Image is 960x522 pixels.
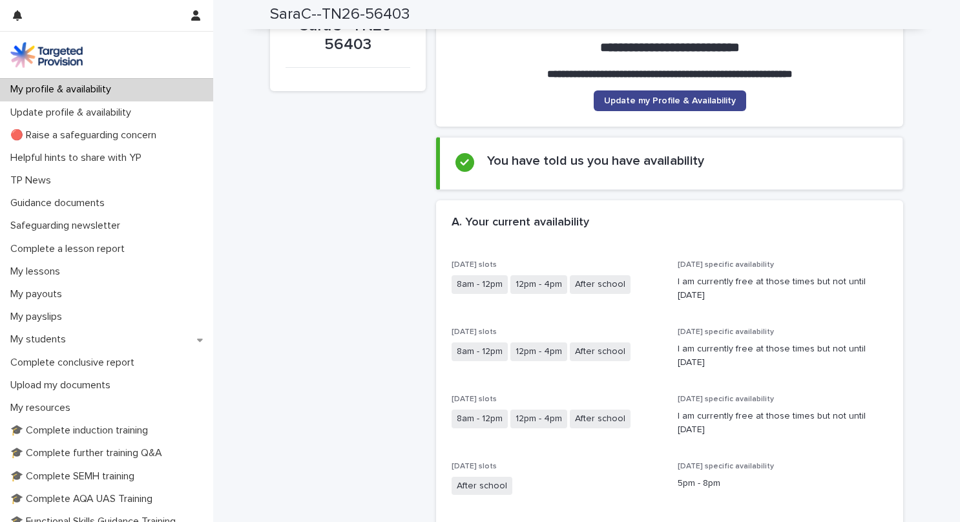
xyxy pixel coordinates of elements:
[452,216,589,230] h2: A. Your current availability
[452,477,512,496] span: After school
[5,424,158,437] p: 🎓 Complete induction training
[570,342,631,361] span: After school
[5,266,70,278] p: My lessons
[5,197,115,209] p: Guidance documents
[570,410,631,428] span: After school
[5,379,121,391] p: Upload my documents
[678,477,888,490] p: 5pm - 8pm
[604,96,736,105] span: Update my Profile & Availability
[5,152,152,164] p: Helpful hints to share with YP
[594,90,746,111] a: Update my Profile & Availability
[270,5,410,24] h2: SaraC--TN26-56403
[510,342,567,361] span: 12pm - 4pm
[5,174,61,187] p: TP News
[678,410,888,437] p: I am currently free at those times but not until [DATE]
[510,275,567,294] span: 12pm - 4pm
[286,17,410,54] p: SaraC--TN26-56403
[452,261,497,269] span: [DATE] slots
[5,129,167,141] p: 🔴 Raise a safeguarding concern
[452,395,497,403] span: [DATE] slots
[5,220,130,232] p: Safeguarding newsletter
[452,463,497,470] span: [DATE] slots
[678,395,774,403] span: [DATE] specific availability
[5,311,72,323] p: My payslips
[678,342,888,370] p: I am currently free at those times but not until [DATE]
[452,275,508,294] span: 8am - 12pm
[5,357,145,369] p: Complete conclusive report
[452,410,508,428] span: 8am - 12pm
[5,288,72,300] p: My payouts
[5,83,121,96] p: My profile & availability
[5,333,76,346] p: My students
[570,275,631,294] span: After school
[487,153,704,169] h2: You have told us you have availability
[510,410,567,428] span: 12pm - 4pm
[5,470,145,483] p: 🎓 Complete SEMH training
[452,328,497,336] span: [DATE] slots
[5,107,141,119] p: Update profile & availability
[5,447,172,459] p: 🎓 Complete further training Q&A
[678,463,774,470] span: [DATE] specific availability
[5,402,81,414] p: My resources
[5,493,163,505] p: 🎓 Complete AQA UAS Training
[678,261,774,269] span: [DATE] specific availability
[452,342,508,361] span: 8am - 12pm
[678,328,774,336] span: [DATE] specific availability
[5,243,135,255] p: Complete a lesson report
[678,275,888,302] p: I am currently free at those times but not until [DATE]
[10,42,83,68] img: M5nRWzHhSzIhMunXDL62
